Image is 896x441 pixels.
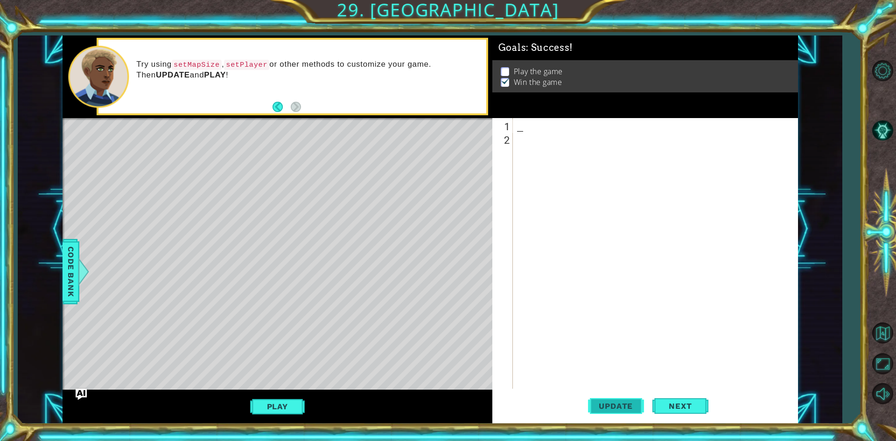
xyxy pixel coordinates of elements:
button: Ask AI [76,389,87,400]
p: Play the game [514,66,563,77]
strong: UPDATE [156,70,190,79]
div: 2 [494,133,513,147]
button: Next [652,391,708,421]
a: Back to Map [869,318,896,349]
span: : Success! [526,42,573,53]
span: Next [659,401,701,411]
span: Update [589,401,642,411]
p: Try using , or other methods to customize your game. Then and ! [136,59,479,80]
code: setPlayer [224,60,269,70]
button: Mute [869,380,896,407]
span: Code Bank [63,243,78,300]
button: Next [291,102,301,112]
button: Play [250,398,305,415]
button: Back [273,102,291,112]
p: Win the game [514,77,562,87]
button: Maximize Browser [869,350,896,378]
button: Level Options [869,57,896,84]
code: setMapSize [172,60,222,70]
span: Goals [498,42,573,54]
div: 1 [494,119,513,133]
button: Update [588,391,644,421]
strong: PLAY [204,70,226,79]
img: Check mark for checkbox [501,77,510,84]
button: Back to Map [869,320,896,347]
button: AI Hint [869,117,896,144]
